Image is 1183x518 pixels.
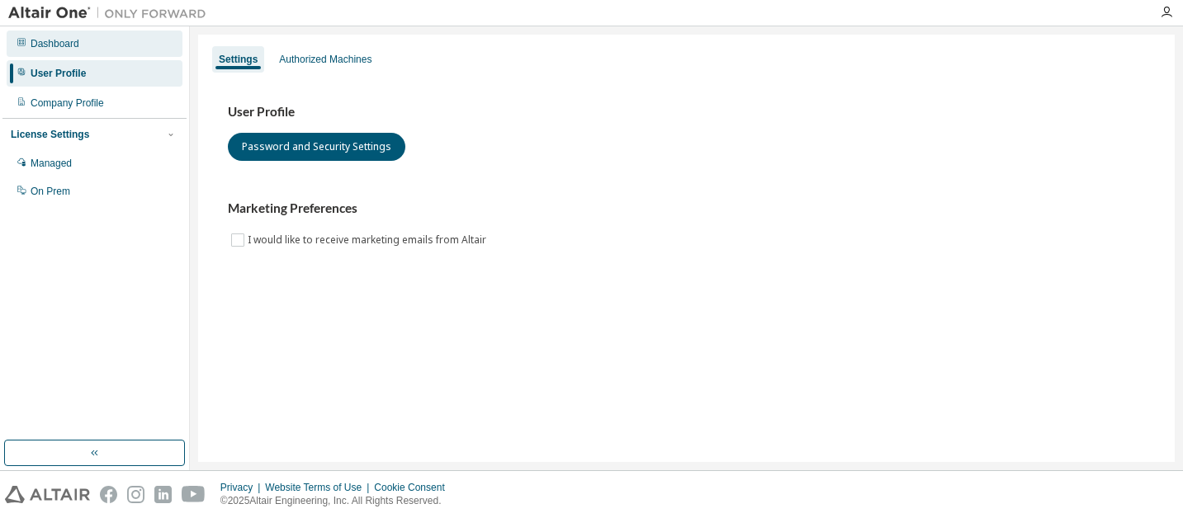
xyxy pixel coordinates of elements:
[31,185,70,198] div: On Prem
[279,53,371,66] div: Authorized Machines
[31,97,104,110] div: Company Profile
[228,104,1145,120] h3: User Profile
[220,494,455,508] p: © 2025 Altair Engineering, Inc. All Rights Reserved.
[127,486,144,503] img: instagram.svg
[100,486,117,503] img: facebook.svg
[228,200,1145,217] h3: Marketing Preferences
[228,133,405,161] button: Password and Security Settings
[11,128,89,141] div: License Settings
[219,53,258,66] div: Settings
[182,486,206,503] img: youtube.svg
[248,230,490,250] label: I would like to receive marketing emails from Altair
[220,481,265,494] div: Privacy
[374,481,454,494] div: Cookie Consent
[5,486,90,503] img: altair_logo.svg
[8,5,215,21] img: Altair One
[31,37,79,50] div: Dashboard
[265,481,374,494] div: Website Terms of Use
[31,67,86,80] div: User Profile
[154,486,172,503] img: linkedin.svg
[31,157,72,170] div: Managed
